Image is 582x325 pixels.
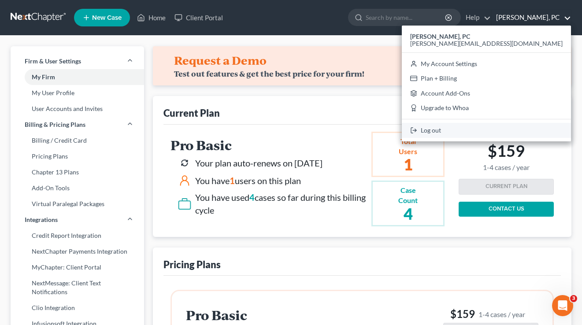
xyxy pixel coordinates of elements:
a: Firm & User Settings [11,53,144,69]
a: My Firm [11,69,144,85]
a: Account Add-Ons [402,86,571,101]
h4: Request a Demo [174,53,267,67]
a: Add-On Tools [11,180,144,196]
h2: Pro Basic [186,308,411,322]
div: Current Plan [163,107,220,119]
span: 1 [230,175,235,186]
h2: Pro Basic [171,138,368,152]
a: CONTACT US [459,202,554,217]
div: You have users on this plan [195,174,301,187]
input: Search by name... [366,9,446,26]
a: User Accounts and Invites [11,101,144,117]
h2: 4 [394,206,422,222]
h2: $159 [483,141,530,172]
div: Total Users [394,137,422,157]
small: 1-4 cases / year [478,310,525,319]
span: [PERSON_NAME][EMAIL_ADDRESS][DOMAIN_NAME] [410,40,563,47]
a: Log out [402,123,571,138]
span: 3 [570,295,577,302]
a: Plan + Billing [402,71,571,86]
span: Firm & User Settings [25,57,81,66]
a: Billing / Credit Card [11,133,144,148]
div: Pricing Plans [163,258,221,271]
div: [PERSON_NAME], PC [402,26,571,141]
small: 1-4 cases / year [483,163,530,172]
span: Integrations [25,215,58,224]
a: Credit Report Integration [11,228,144,244]
a: Help [461,10,491,26]
a: My User Profile [11,85,144,101]
a: NextChapter Payments Integration [11,244,144,259]
div: Case Count [394,185,422,206]
a: My Account Settings [402,56,571,71]
a: Chapter 13 Plans [11,164,144,180]
a: MyChapter: Client Portal [11,259,144,275]
a: Client Portal [170,10,227,26]
a: Clio Integration [11,300,144,316]
a: Upgrade to Whoa [402,101,571,116]
h2: 1 [394,156,422,172]
a: NextMessage: Client Text Notifications [11,275,144,300]
span: 4 [249,192,255,203]
div: Your plan auto-renews on [DATE] [195,157,323,170]
div: You have used cases so far during this billing cycle [195,191,368,216]
a: Pricing Plans [11,148,144,164]
a: Billing & Pricing Plans [11,117,144,133]
a: [PERSON_NAME], PC [492,10,571,26]
iframe: Intercom live chat [552,295,573,316]
span: New Case [92,15,122,21]
span: Billing & Pricing Plans [25,120,85,129]
div: Test out features & get the best price for your firm! [174,69,364,78]
a: Virtual Paralegal Packages [11,196,144,212]
strong: [PERSON_NAME], PC [410,33,470,40]
a: Home [133,10,170,26]
button: CURRENT PLAN [459,179,554,195]
h3: $159 [443,307,538,321]
a: Integrations [11,212,144,228]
